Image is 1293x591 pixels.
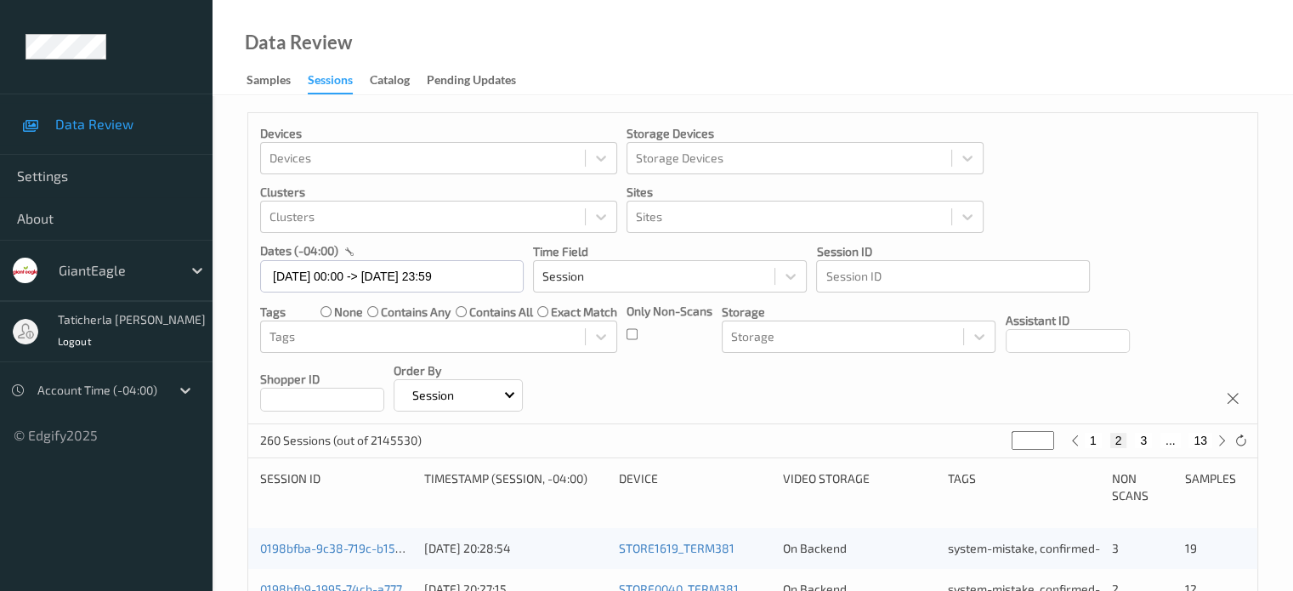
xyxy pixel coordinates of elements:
[260,371,384,388] p: Shopper ID
[308,69,370,94] a: Sessions
[424,470,607,504] div: Timestamp (Session, -04:00)
[370,69,427,93] a: Catalog
[619,541,734,555] a: STORE1619_TERM381
[627,184,984,201] p: Sites
[427,69,533,93] a: Pending Updates
[245,34,352,51] div: Data Review
[427,71,516,93] div: Pending Updates
[1184,541,1196,555] span: 19
[260,184,617,201] p: Clusters
[260,304,286,321] p: Tags
[1006,312,1130,329] p: Assistant ID
[334,304,363,321] label: none
[260,242,338,259] p: dates (-04:00)
[247,69,308,93] a: Samples
[1112,470,1173,504] div: Non Scans
[783,470,935,504] div: Video Storage
[1160,433,1181,448] button: ...
[1188,433,1212,448] button: 13
[1184,470,1245,504] div: Samples
[1085,433,1102,448] button: 1
[469,304,533,321] label: contains all
[816,243,1090,260] p: Session ID
[551,304,617,321] label: exact match
[260,541,483,555] a: 0198bfba-9c38-719c-b158-f2b55713aa1b
[533,243,807,260] p: Time Field
[948,470,1100,504] div: Tags
[394,362,523,379] p: Order By
[260,125,617,142] p: Devices
[619,470,771,504] div: Device
[627,125,984,142] p: Storage Devices
[722,304,995,321] p: Storage
[1112,541,1119,555] span: 3
[260,470,412,504] div: Session ID
[308,71,353,94] div: Sessions
[783,540,935,557] div: On Backend
[1110,433,1127,448] button: 2
[406,387,460,404] p: Session
[260,432,422,449] p: 260 Sessions (out of 2145530)
[627,303,712,320] p: Only Non-Scans
[247,71,291,93] div: Samples
[370,71,410,93] div: Catalog
[424,540,607,557] div: [DATE] 20:28:54
[381,304,451,321] label: contains any
[1135,433,1152,448] button: 3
